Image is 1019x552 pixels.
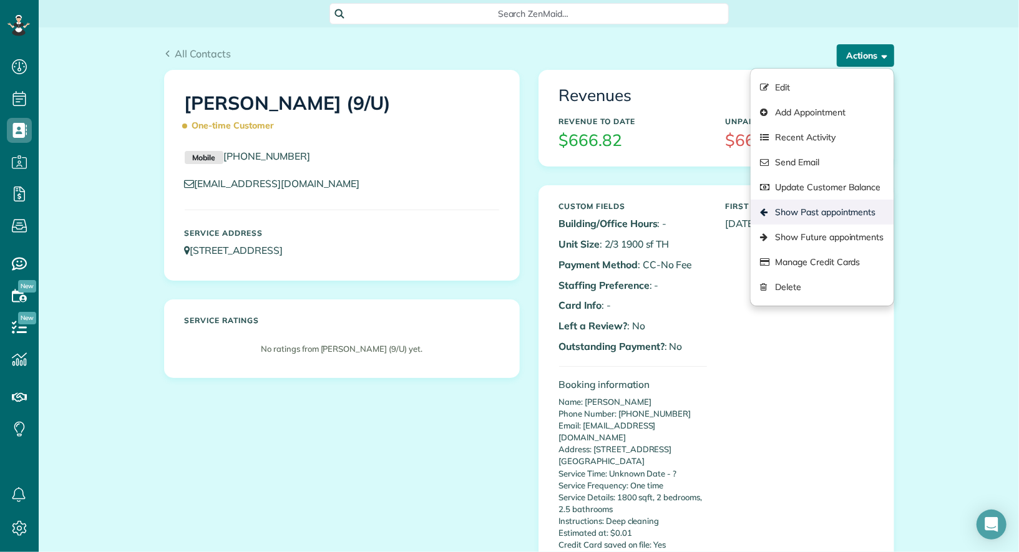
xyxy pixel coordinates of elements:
[559,258,638,271] b: Payment Method
[175,47,231,60] span: All Contacts
[726,216,874,231] p: [DATE]
[559,132,707,150] h3: $666.82
[185,115,280,137] span: One-time Customer
[18,312,36,324] span: New
[164,46,232,61] a: All Contacts
[185,177,372,190] a: [EMAIL_ADDRESS][DOMAIN_NAME]
[751,150,893,175] a: Send Email
[837,44,894,67] button: Actions
[185,93,499,137] h1: [PERSON_NAME] (9/U)
[191,343,493,355] p: No ratings from [PERSON_NAME] (9/U) yet.
[977,510,1007,540] div: Open Intercom Messenger
[726,202,874,210] h5: First Serviced On
[18,280,36,293] span: New
[751,100,893,125] a: Add Appointment
[559,278,707,293] p: : -
[751,225,893,249] a: Show Future appointments
[559,279,650,291] b: Staffing Preference
[559,237,707,251] p: : 2/3 1900 sf TH
[559,319,627,332] b: Left a Review?
[559,319,707,333] p: : No
[559,117,707,125] h5: Revenue to Date
[751,75,893,100] a: Edit
[559,202,707,210] h5: Custom Fields
[751,125,893,150] a: Recent Activity
[559,298,707,312] p: : -
[751,249,893,274] a: Manage Credit Cards
[185,150,311,162] a: Mobile[PHONE_NUMBER]
[726,117,874,125] h5: Unpaid Balance
[559,339,707,354] p: : No
[751,200,893,225] a: Show Past appointments
[559,379,707,390] h4: Booking information
[185,244,295,256] a: [STREET_ADDRESS]
[185,151,223,165] small: Mobile
[185,229,499,237] h5: Service Address
[559,340,665,352] b: Outstanding Payment?
[559,258,707,272] p: : CC-No Fee
[559,217,658,230] b: Building/Office Hours
[559,299,602,311] b: Card Info
[185,316,499,324] h5: Service ratings
[559,87,874,105] h3: Revenues
[559,238,600,250] b: Unit Size
[751,274,893,299] a: Delete
[559,216,707,231] p: : -
[726,132,874,150] h3: $666.82
[751,175,893,200] a: Update Customer Balance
